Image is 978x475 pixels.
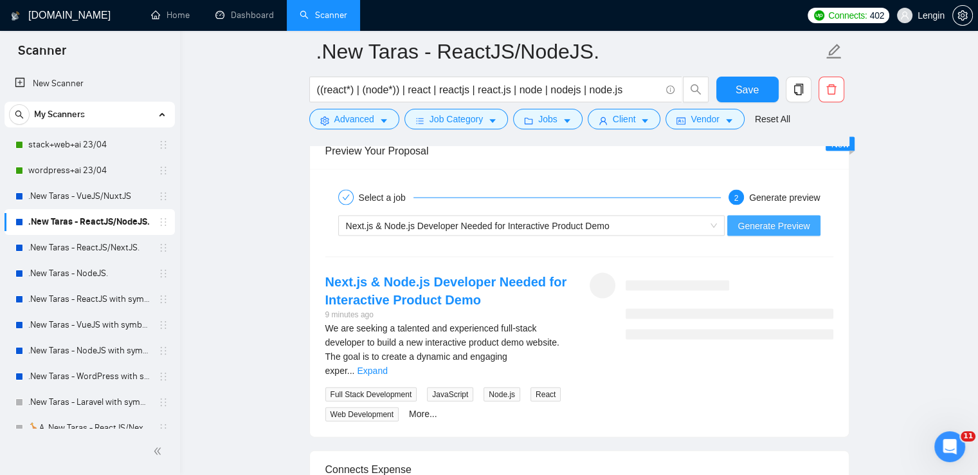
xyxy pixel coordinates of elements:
span: info-circle [666,86,675,94]
a: wordpress+ai 23/04 [28,158,150,183]
span: search [684,84,708,95]
div: Preview Your Proposal [325,133,833,169]
a: .New Taras - ReactJS/NodeJS. [28,209,150,235]
span: holder [158,268,168,279]
span: JavaScript [427,387,473,402]
span: check [342,194,350,201]
span: holder [158,140,168,150]
button: userClientcaret-down [588,109,661,129]
a: stack+web+ai 23/04 [28,132,150,158]
span: Scanner [8,41,77,68]
span: setting [953,10,972,21]
span: setting [320,116,329,126]
span: delete [819,84,844,95]
a: New Scanner [15,71,165,97]
div: Generate preview [749,190,820,205]
span: Save [736,82,759,98]
span: holder [158,294,168,304]
span: My Scanners [34,102,85,127]
span: Node.js [484,387,520,402]
div: We are seeking a talented and experienced full-stack developer to build a new interactive product... [325,321,569,378]
span: holder [158,191,168,201]
div: Select a job [359,190,413,205]
span: holder [158,371,168,382]
span: holder [158,165,168,176]
a: .New Taras - ReactJS with symbols [28,286,150,312]
img: logo [11,6,20,26]
a: .New Taras - NodeJS with symbols [28,338,150,364]
span: double-left [153,445,166,458]
span: edit [826,43,842,60]
button: idcardVendorcaret-down [666,109,744,129]
a: 🦒A .New Taras - ReactJS/NextJS usual 23/04 [28,415,150,441]
button: Save [716,77,779,102]
span: caret-down [640,116,649,126]
span: 402 [869,8,883,23]
span: caret-down [563,116,572,126]
a: homeHome [151,10,190,21]
span: caret-down [725,116,734,126]
span: 2 [734,194,739,203]
span: user [900,11,909,20]
img: upwork-logo.png [814,10,824,21]
li: New Scanner [5,71,175,97]
span: idcard [676,116,685,126]
span: caret-down [379,116,388,126]
span: Job Category [430,112,483,126]
a: More... [409,409,437,419]
span: holder [158,217,168,227]
span: bars [415,116,424,126]
span: holder [158,243,168,253]
span: user [599,116,608,126]
a: searchScanner [300,10,347,21]
span: Full Stack Development [325,387,417,402]
button: Generate Preview [727,216,820,236]
a: setting [952,10,973,21]
button: copy [786,77,811,102]
span: Client [613,112,636,126]
span: New [831,139,849,149]
a: Expand [357,366,387,376]
span: Jobs [538,112,557,126]
span: holder [158,397,168,407]
span: ... [347,366,355,376]
span: copy [786,84,811,95]
span: React [530,387,561,402]
span: caret-down [488,116,497,126]
button: folderJobscaret-down [513,109,583,129]
a: .New Taras - VueJS/NuxtJS [28,183,150,209]
a: .New Taras - ReactJS/NextJS. [28,235,150,261]
span: holder [158,320,168,330]
span: folder [524,116,533,126]
button: search [683,77,709,102]
span: search [10,110,29,119]
span: holder [158,423,168,433]
span: Connects: [828,8,867,23]
a: .New Taras - VueJS with symbols [28,312,150,338]
span: Generate Preview [738,219,810,233]
button: barsJob Categorycaret-down [404,109,508,129]
button: delete [819,77,844,102]
a: Next.js & Node.js Developer Needed for Interactive Product Demo [325,275,567,307]
a: dashboardDashboard [215,10,274,21]
span: Web Development [325,407,399,422]
span: Next.js & Node.js Developer Needed for Interactive Product Demo [346,221,610,231]
button: settingAdvancedcaret-down [309,109,399,129]
a: .New Taras - Laravel with symbols [28,389,150,415]
input: Scanner name... [316,35,823,68]
input: Search Freelance Jobs... [317,82,660,98]
a: .New Taras - WordPress with symbols [28,364,150,389]
iframe: Intercom live chat [934,431,965,462]
a: Reset All [755,112,790,126]
button: search [9,104,30,125]
span: We are seeking a talented and experienced full-stack developer to build a new interactive product... [325,323,559,376]
span: 11 [961,431,975,442]
span: Vendor [691,112,719,126]
button: setting [952,5,973,26]
span: holder [158,346,168,356]
div: 9 minutes ago [325,309,569,321]
span: Advanced [334,112,374,126]
a: .New Taras - NodeJS. [28,261,150,286]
